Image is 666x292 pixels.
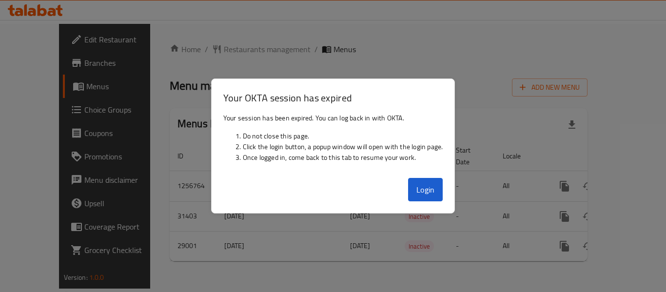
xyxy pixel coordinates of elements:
[243,141,443,152] li: Click the login button, a popup window will open with the login page.
[243,152,443,163] li: Once logged in, come back to this tab to resume your work.
[212,109,455,174] div: Your session has been expired. You can log back in with OKTA.
[223,91,443,105] h3: Your OKTA session has expired
[408,178,443,201] button: Login
[243,131,443,141] li: Do not close this page.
